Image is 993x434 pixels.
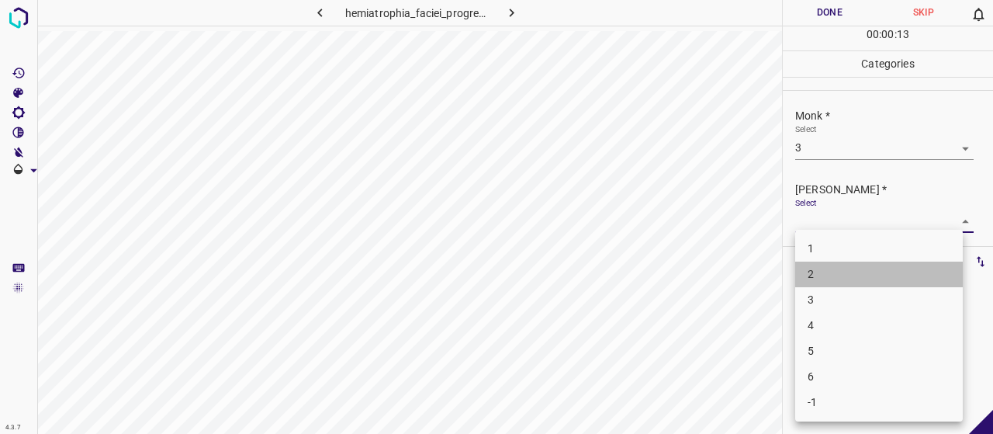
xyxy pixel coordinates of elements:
[795,364,963,390] li: 6
[795,390,963,415] li: -1
[795,262,963,287] li: 2
[795,339,963,364] li: 5
[795,236,963,262] li: 1
[795,287,963,313] li: 3
[795,313,963,339] li: 4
